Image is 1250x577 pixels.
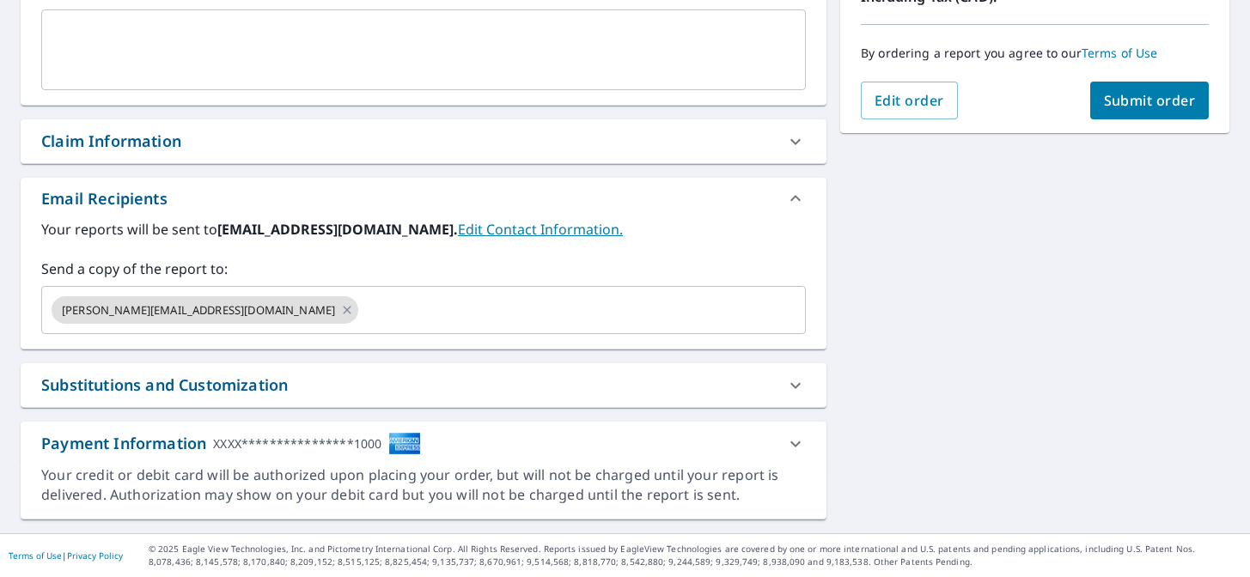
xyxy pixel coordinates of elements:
[67,550,123,562] a: Privacy Policy
[41,432,421,455] div: Payment Information
[52,296,358,324] div: [PERSON_NAME][EMAIL_ADDRESS][DOMAIN_NAME]
[1104,91,1196,110] span: Submit order
[21,119,826,163] div: Claim Information
[861,82,958,119] button: Edit order
[217,220,458,239] b: [EMAIL_ADDRESS][DOMAIN_NAME].
[9,550,123,561] p: |
[861,46,1209,61] p: By ordering a report you agree to our
[21,363,826,407] div: Substitutions and Customization
[41,219,806,240] label: Your reports will be sent to
[9,550,62,562] a: Terms of Use
[41,374,288,397] div: Substitutions and Customization
[875,91,944,110] span: Edit order
[21,178,826,219] div: Email Recipients
[41,465,806,505] div: Your credit or debit card will be authorized upon placing your order, but will not be charged unt...
[41,130,181,153] div: Claim Information
[52,302,345,319] span: [PERSON_NAME][EMAIL_ADDRESS][DOMAIN_NAME]
[149,543,1241,568] p: © 2025 Eagle View Technologies, Inc. and Pictometry International Corp. All Rights Reserved. Repo...
[388,432,421,455] img: cardImage
[41,258,806,279] label: Send a copy of the report to:
[1082,45,1158,61] a: Terms of Use
[458,220,623,239] a: EditContactInfo
[1090,82,1210,119] button: Submit order
[41,187,168,210] div: Email Recipients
